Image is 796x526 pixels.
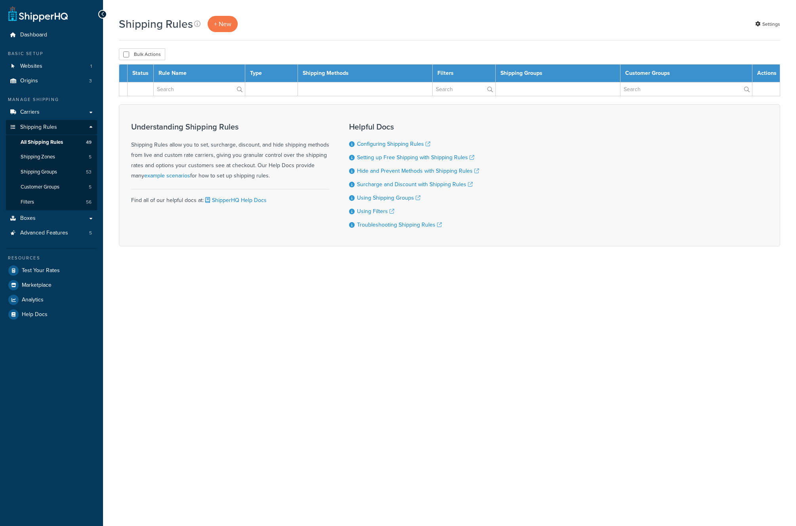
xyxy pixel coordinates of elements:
[20,230,68,236] span: Advanced Features
[6,165,97,179] li: Shipping Groups
[245,65,298,82] th: Type
[21,184,59,191] span: Customer Groups
[6,255,97,261] div: Resources
[6,180,97,194] a: Customer Groups 5
[22,297,44,303] span: Analytics
[22,311,48,318] span: Help Docs
[357,140,430,148] a: Configuring Shipping Rules
[6,195,97,210] li: Filters
[6,59,97,74] a: Websites 1
[6,135,97,150] a: All Shipping Rules 49
[6,120,97,135] a: Shipping Rules
[357,153,474,162] a: Setting up Free Shipping with Shipping Rules
[89,154,92,160] span: 5
[6,150,97,164] a: Shipping Zones 5
[86,169,92,175] span: 53
[6,74,97,88] a: Origins 3
[20,215,36,222] span: Boxes
[6,59,97,74] li: Websites
[86,139,92,146] span: 49
[349,122,479,131] h3: Helpful Docs
[6,96,97,103] div: Manage Shipping
[357,207,394,215] a: Using Filters
[131,122,329,131] h3: Understanding Shipping Rules
[298,65,432,82] th: Shipping Methods
[131,189,329,206] div: Find all of our helpful docs at:
[214,19,231,29] span: + New
[357,221,442,229] a: Troubleshooting Shipping Rules
[6,180,97,194] li: Customer Groups
[6,211,97,226] a: Boxes
[6,278,97,292] a: Marketplace
[119,48,165,60] button: Bulk Actions
[6,120,97,210] li: Shipping Rules
[6,293,97,307] a: Analytics
[22,282,52,289] span: Marketplace
[20,124,57,131] span: Shipping Rules
[6,226,97,240] li: Advanced Features
[21,169,57,175] span: Shipping Groups
[6,226,97,240] a: Advanced Features 5
[154,65,245,82] th: Rule Name
[154,82,245,96] input: Search
[20,109,40,116] span: Carriers
[755,19,780,30] a: Settings
[495,65,620,82] th: Shipping Groups
[90,63,92,70] span: 1
[433,82,495,96] input: Search
[144,172,190,180] a: example scenarios
[620,82,752,96] input: Search
[21,139,63,146] span: All Shipping Rules
[204,196,267,204] a: ShipperHQ Help Docs
[6,28,97,42] a: Dashboard
[6,165,97,179] a: Shipping Groups 53
[119,16,193,32] h1: Shipping Rules
[6,263,97,278] a: Test Your Rates
[752,65,780,82] th: Actions
[6,150,97,164] li: Shipping Zones
[21,199,34,206] span: Filters
[6,195,97,210] a: Filters 56
[89,230,92,236] span: 5
[128,65,154,82] th: Status
[131,122,329,181] div: Shipping Rules allow you to set, surcharge, discount, and hide shipping methods from live and cus...
[357,167,479,175] a: Hide and Prevent Methods with Shipping Rules
[357,194,420,202] a: Using Shipping Groups
[20,78,38,84] span: Origins
[89,78,92,84] span: 3
[357,180,473,189] a: Surcharge and Discount with Shipping Rules
[20,32,47,38] span: Dashboard
[21,154,55,160] span: Shipping Zones
[20,63,42,70] span: Websites
[22,267,60,274] span: Test Your Rates
[6,74,97,88] li: Origins
[620,65,752,82] th: Customer Groups
[8,6,68,22] a: ShipperHQ Home
[89,184,92,191] span: 5
[86,199,92,206] span: 56
[6,105,97,120] a: Carriers
[208,16,238,32] a: + New
[6,307,97,322] a: Help Docs
[432,65,495,82] th: Filters
[6,50,97,57] div: Basic Setup
[6,135,97,150] li: All Shipping Rules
